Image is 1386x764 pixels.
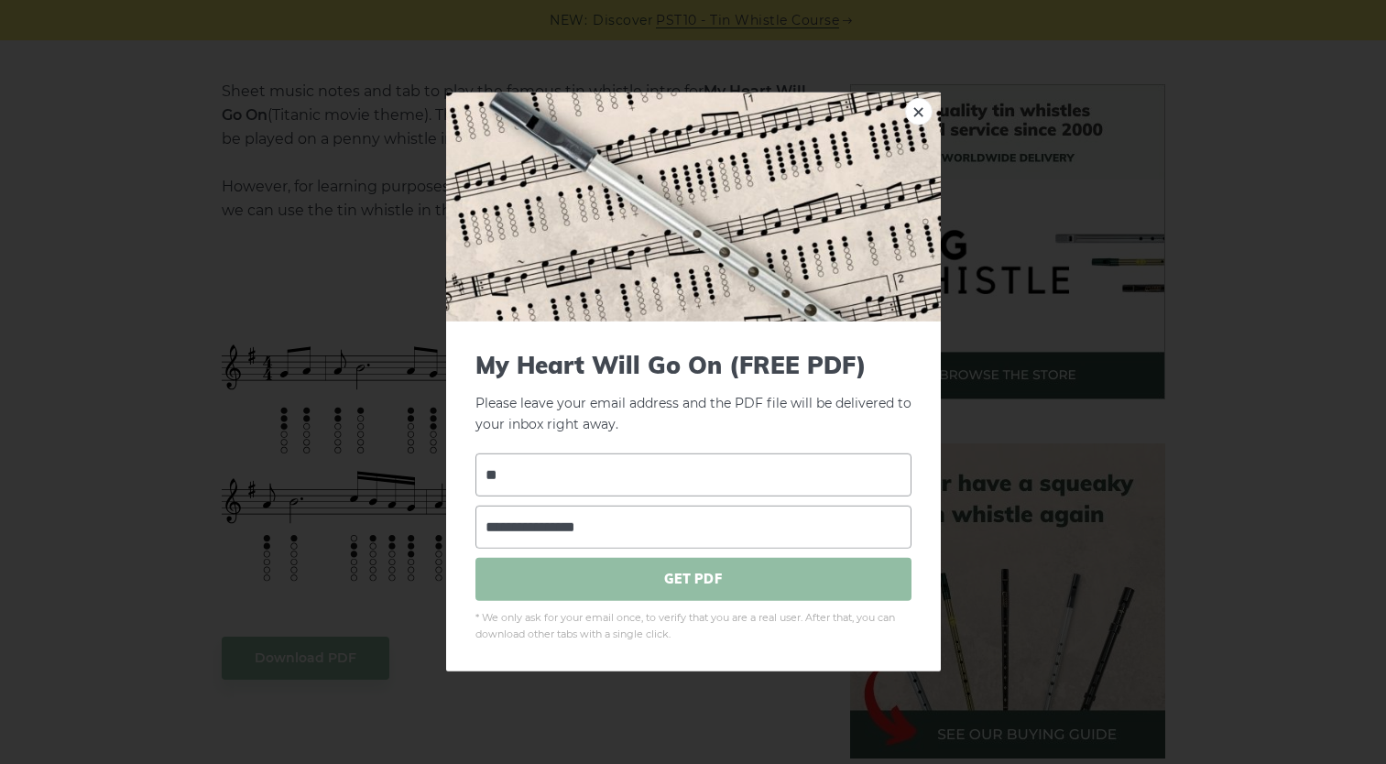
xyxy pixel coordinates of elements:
[475,351,911,379] span: My Heart Will Go On (FREE PDF)
[446,93,941,322] img: Tin Whistle Tab Preview
[475,557,911,600] span: GET PDF
[905,98,933,126] a: ×
[475,609,911,642] span: * We only ask for your email once, to verify that you are a real user. After that, you can downlo...
[475,351,911,435] p: Please leave your email address and the PDF file will be delivered to your inbox right away.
